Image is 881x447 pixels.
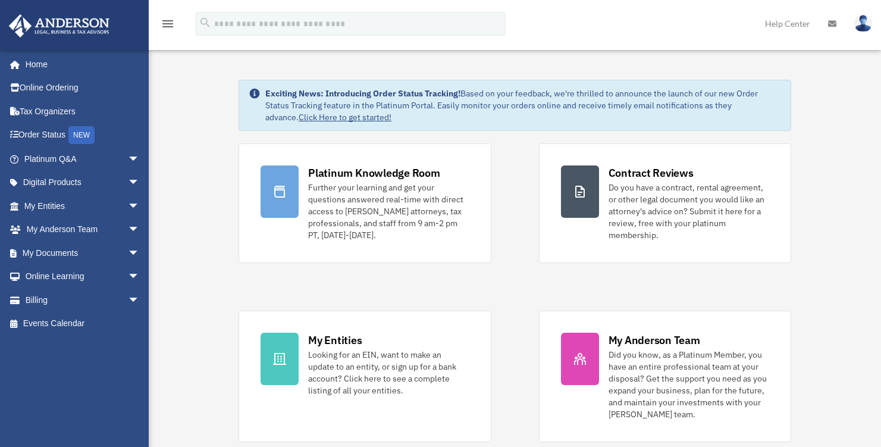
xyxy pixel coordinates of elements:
div: My Anderson Team [609,333,700,348]
span: arrow_drop_down [128,194,152,218]
div: Contract Reviews [609,165,694,180]
span: arrow_drop_down [128,265,152,289]
span: arrow_drop_down [128,241,152,265]
div: Do you have a contract, rental agreement, or other legal document you would like an attorney's ad... [609,182,769,241]
a: Events Calendar [8,312,158,336]
div: Looking for an EIN, want to make an update to an entity, or sign up for a bank account? Click her... [308,349,469,396]
i: menu [161,17,175,31]
a: My Documentsarrow_drop_down [8,241,158,265]
div: NEW [68,126,95,144]
a: Platinum Q&Aarrow_drop_down [8,147,158,171]
span: arrow_drop_down [128,288,152,312]
div: Platinum Knowledge Room [308,165,440,180]
div: Based on your feedback, we're thrilled to announce the launch of our new Order Status Tracking fe... [265,87,781,123]
a: Online Ordering [8,76,158,100]
span: arrow_drop_down [128,171,152,195]
span: arrow_drop_down [128,218,152,242]
a: Contract Reviews Do you have a contract, rental agreement, or other legal document you would like... [539,143,791,263]
i: search [199,16,212,29]
img: User Pic [854,15,872,32]
div: Did you know, as a Platinum Member, you have an entire professional team at your disposal? Get th... [609,349,769,420]
a: My Entitiesarrow_drop_down [8,194,158,218]
div: Further your learning and get your questions answered real-time with direct access to [PERSON_NAM... [308,182,469,241]
div: My Entities [308,333,362,348]
a: Platinum Knowledge Room Further your learning and get your questions answered real-time with dire... [239,143,491,263]
a: My Anderson Team Did you know, as a Platinum Member, you have an entire professional team at your... [539,311,791,442]
a: Click Here to get started! [299,112,391,123]
a: My Entities Looking for an EIN, want to make an update to an entity, or sign up for a bank accoun... [239,311,491,442]
a: Billingarrow_drop_down [8,288,158,312]
a: Home [8,52,152,76]
a: My Anderson Teamarrow_drop_down [8,218,158,242]
a: menu [161,21,175,31]
img: Anderson Advisors Platinum Portal [5,14,113,37]
a: Tax Organizers [8,99,158,123]
strong: Exciting News: Introducing Order Status Tracking! [265,88,460,99]
a: Digital Productsarrow_drop_down [8,171,158,195]
span: arrow_drop_down [128,147,152,171]
a: Order StatusNEW [8,123,158,148]
a: Online Learningarrow_drop_down [8,265,158,289]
